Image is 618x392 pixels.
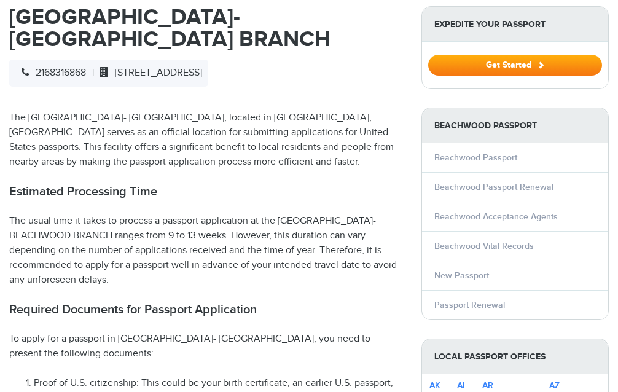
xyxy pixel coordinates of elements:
[422,339,608,374] strong: Local Passport Offices
[434,211,558,222] a: Beachwood Acceptance Agents
[9,6,403,50] h1: [GEOGRAPHIC_DATA]- [GEOGRAPHIC_DATA] BRANCH
[434,182,553,192] a: Beachwood Passport Renewal
[434,152,517,163] a: Beachwood Passport
[9,332,403,361] p: To apply for a passport in [GEOGRAPHIC_DATA]- [GEOGRAPHIC_DATA], you need to present the followin...
[457,380,467,391] a: AL
[434,300,505,310] a: Passport Renewal
[9,184,403,199] h2: Estimated Processing Time
[428,55,602,76] button: Get Started
[94,67,202,79] span: [STREET_ADDRESS]
[434,270,489,281] a: New Passport
[15,67,86,79] span: 2168316868
[422,108,608,143] strong: Beachwood Passport
[429,380,440,391] a: AK
[422,7,608,42] strong: Expedite Your Passport
[9,214,403,288] p: The usual time it takes to process a passport application at the [GEOGRAPHIC_DATA]- BEACHWOOD BRA...
[9,60,208,87] div: |
[9,302,403,317] h2: Required Documents for Passport Application
[9,111,403,170] p: The [GEOGRAPHIC_DATA]- [GEOGRAPHIC_DATA], located in [GEOGRAPHIC_DATA], [GEOGRAPHIC_DATA] serves ...
[428,60,602,69] a: Get Started
[482,380,493,391] a: AR
[434,241,534,251] a: Beachwood Vital Records
[549,380,560,391] a: AZ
